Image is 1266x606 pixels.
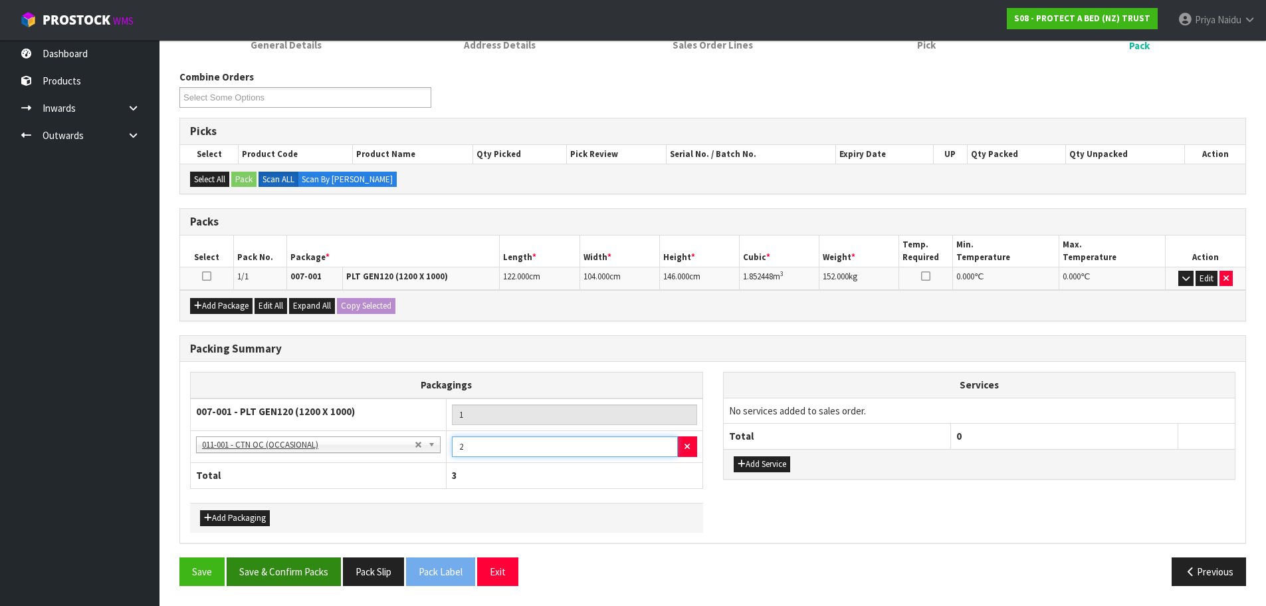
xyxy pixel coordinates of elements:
span: 0.000 [956,271,974,282]
button: Expand All [289,298,335,314]
th: Action [1166,235,1245,267]
th: Package [286,235,500,267]
button: Pack [231,172,257,188]
th: Pick Review [567,145,667,164]
button: Save [179,557,225,586]
th: Qty Packed [967,145,1065,164]
button: Add Service [734,456,790,472]
label: Scan By [PERSON_NAME] [298,172,397,188]
span: 104.000 [583,271,609,282]
button: Pack Slip [343,557,404,586]
button: Pack Label [406,557,475,586]
span: ProStock [43,11,110,29]
th: Total [724,424,951,449]
td: m [740,267,819,290]
th: Action [1185,145,1245,164]
span: Pick [917,38,936,52]
button: Exit [477,557,518,586]
button: Add Packaging [200,510,270,526]
th: Length [500,235,580,267]
button: Select All [190,172,229,188]
th: Product Name [353,145,473,164]
th: Expiry Date [836,145,934,164]
span: Priya [1195,13,1215,26]
th: Pack No. [233,235,286,267]
th: Product Code [239,145,353,164]
span: 146.000 [663,271,689,282]
span: Expand All [293,300,331,311]
small: WMS [113,15,134,27]
button: Save & Confirm Packs [227,557,341,586]
button: Edit All [255,298,287,314]
td: ℃ [952,267,1059,290]
button: Edit [1196,271,1217,287]
strong: 007-001 [290,271,322,282]
th: Packagings [191,373,703,398]
th: Services [724,373,1235,398]
span: 3 [452,469,457,482]
sup: 3 [780,269,784,278]
th: Qty Unpacked [1065,145,1184,164]
th: Select [180,145,239,164]
label: Combine Orders [179,70,254,84]
span: 1/1 [237,271,249,282]
th: Max. Temperature [1059,235,1165,267]
th: Weight [819,235,899,267]
button: Add Package [190,298,253,314]
span: 122.000 [503,271,529,282]
span: Pack [1129,39,1150,53]
span: Naidu [1217,13,1241,26]
button: Copy Selected [337,298,395,314]
th: Select [180,235,233,267]
td: kg [819,267,899,290]
th: Height [659,235,739,267]
td: No services added to sales order. [724,398,1235,423]
td: cm [500,267,580,290]
label: Scan ALL [259,172,298,188]
span: Pack [179,60,1246,596]
span: Address Details [464,38,536,52]
th: Temp. Required [899,235,952,267]
th: Width [580,235,659,267]
td: ℃ [1059,267,1165,290]
h3: Packs [190,216,1235,228]
td: cm [659,267,739,290]
strong: S08 - PROTECT A BED (NZ) TRUST [1014,13,1150,24]
span: 152.000 [823,271,849,282]
span: General Details [251,38,322,52]
th: Qty Picked [473,145,567,164]
strong: PLT GEN120 (1200 X 1000) [346,271,448,282]
img: cube-alt.png [20,11,37,28]
span: 011-001 - CTN OC (OCCASIONAL) [202,437,415,453]
strong: 007-001 - PLT GEN120 (1200 X 1000) [196,405,355,418]
span: Sales Order Lines [673,38,753,52]
td: cm [580,267,659,290]
span: 1.852448 [743,271,773,282]
button: Previous [1172,557,1246,586]
h3: Picks [190,125,1235,138]
th: Serial No. / Batch No. [667,145,836,164]
th: UP [933,145,967,164]
a: S08 - PROTECT A BED (NZ) TRUST [1007,8,1158,29]
th: Cubic [740,235,819,267]
th: Total [191,463,447,488]
h3: Packing Summary [190,343,1235,355]
th: Min. Temperature [952,235,1059,267]
span: 0.000 [1063,271,1081,282]
span: 0 [956,430,962,442]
